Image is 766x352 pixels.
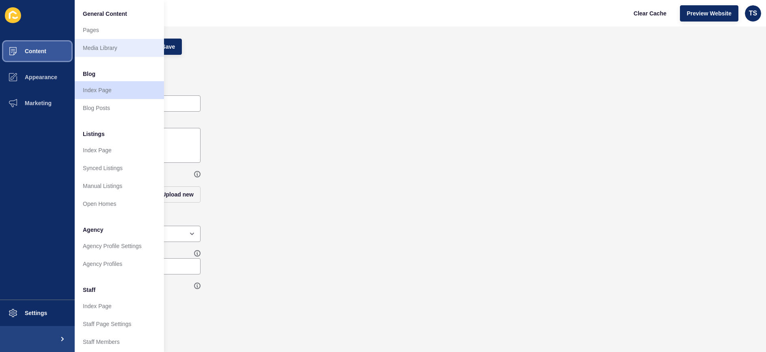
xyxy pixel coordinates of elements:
[75,141,164,159] a: Index Page
[627,5,673,22] button: Clear Cache
[83,130,105,138] span: Listings
[75,159,164,177] a: Synced Listings
[75,297,164,315] a: Index Page
[749,9,757,17] span: TS
[83,286,95,294] span: Staff
[75,237,164,255] a: Agency Profile Settings
[634,9,667,17] span: Clear Cache
[75,195,164,213] a: Open Homes
[83,10,127,18] span: General Content
[75,99,164,117] a: Blog Posts
[83,70,95,78] span: Blog
[162,190,194,199] span: Upload new
[75,315,164,333] a: Staff Page Settings
[75,177,164,195] a: Manual Listings
[155,39,182,55] button: Save
[680,5,738,22] button: Preview Website
[83,226,104,234] span: Agency
[75,21,164,39] a: Pages
[75,81,164,99] a: Index Page
[162,43,175,51] span: Save
[155,186,201,203] button: Upload new
[75,255,164,273] a: Agency Profiles
[687,9,731,17] span: Preview Website
[75,333,164,351] a: Staff Members
[75,39,164,57] a: Media Library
